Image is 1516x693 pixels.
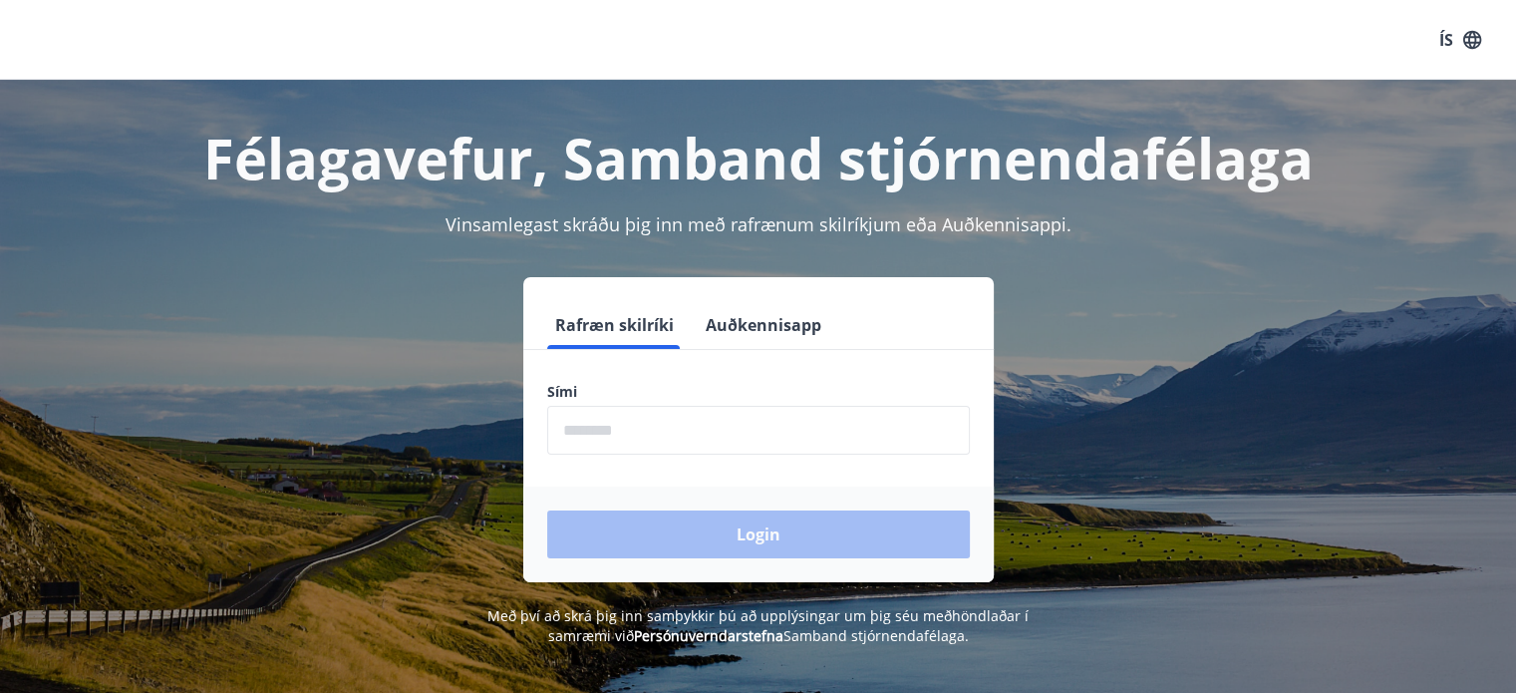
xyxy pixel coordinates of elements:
[487,606,1029,645] span: Með því að skrá þig inn samþykkir þú að upplýsingar um þig séu meðhöndlaðar í samræmi við Samband...
[65,120,1452,195] h1: Félagavefur, Samband stjórnendafélaga
[1428,22,1492,58] button: ÍS
[446,212,1071,236] span: Vinsamlegast skráðu þig inn með rafrænum skilríkjum eða Auðkennisappi.
[547,382,970,402] label: Sími
[698,301,829,349] button: Auðkennisapp
[634,626,783,645] a: Persónuverndarstefna
[547,301,682,349] button: Rafræn skilríki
